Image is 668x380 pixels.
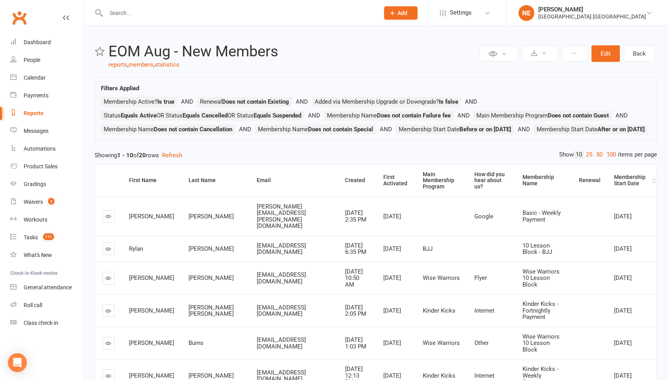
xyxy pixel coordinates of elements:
[522,300,558,320] span: Kinder Kicks - Fortnightly Payment
[614,307,632,314] span: [DATE]
[594,151,605,159] a: 50
[10,69,83,87] a: Calendar
[538,6,646,13] div: [PERSON_NAME]
[383,372,401,379] span: [DATE]
[24,216,47,223] div: Workouts
[108,61,127,68] a: reports
[459,126,511,133] strong: Before or on [DATE]
[188,339,203,346] span: Burns
[10,122,83,140] a: Messages
[129,213,174,220] span: [PERSON_NAME]
[129,339,174,346] span: [PERSON_NAME]
[383,174,410,186] div: First Activated
[423,245,433,252] span: BJJ
[398,10,408,16] span: Add
[257,242,306,256] span: [EMAIL_ADDRESS][DOMAIN_NAME]
[605,151,618,159] a: 100
[10,279,83,296] a: General attendance kiosk mode
[345,336,366,350] span: [DATE] 1:03 PM
[108,43,478,60] h2: EOM Aug - New Members
[475,372,495,379] span: Internet
[127,61,129,68] span: ,
[522,333,560,353] span: Wise Warriors 10 Lesson Block
[129,274,174,281] span: [PERSON_NAME]
[153,61,155,68] span: ,
[183,112,228,119] strong: Equals Cancelled
[475,213,494,220] span: Google
[24,163,58,170] div: Product Sales
[10,87,83,104] a: Payments
[24,110,43,116] div: Reports
[155,61,179,68] a: statistics
[10,140,83,158] a: Automations
[327,112,451,119] span: Membership Name
[345,209,366,223] span: [DATE] 2:35 PM
[522,268,560,288] span: Wise Warriors 10 Lesson Block
[10,296,83,314] a: Roll call
[614,372,632,379] span: [DATE]
[257,304,306,318] span: [EMAIL_ADDRESS][DOMAIN_NAME]
[475,274,487,281] span: Flyer
[383,339,401,346] span: [DATE]
[24,199,43,205] div: Waivers
[624,45,655,62] a: Back
[188,372,234,379] span: [PERSON_NAME]
[614,174,650,186] div: Membership Start Date
[10,193,83,211] a: Waivers 2
[548,112,609,119] strong: Does not contain Guest
[257,177,332,183] div: Email
[383,213,401,220] span: [DATE]
[584,151,594,159] a: 25
[614,274,632,281] span: [DATE]
[157,112,228,119] span: OR Status
[24,75,46,81] div: Calendar
[24,92,49,99] div: Payments
[104,112,157,119] span: Status
[614,245,632,252] span: [DATE]
[10,158,83,175] a: Product Sales
[24,284,72,291] div: General attendance
[104,7,374,19] input: Search...
[129,372,174,379] span: [PERSON_NAME]
[591,45,620,62] button: Edit
[345,304,366,318] span: [DATE] 2:05 PM
[258,126,373,133] span: Membership Name
[423,274,460,281] span: Wise Warriors
[254,112,301,119] strong: Equals Suspended
[423,171,461,190] div: Main Membership Program
[345,268,363,288] span: [DATE] 10:50 AM
[104,98,174,105] span: Membership Active?
[450,4,472,22] span: Settings
[24,39,51,45] div: Dashboard
[10,104,83,122] a: Reports
[129,177,175,183] div: First Name
[399,126,511,133] span: Membership Start Date
[522,209,561,223] span: Basic - Weekly Payment
[188,274,234,281] span: [PERSON_NAME]
[10,246,83,264] a: What's New
[24,57,40,63] div: People
[10,314,83,332] a: Class kiosk mode
[121,112,157,119] strong: Equals Active
[139,152,146,159] strong: 20
[579,177,601,183] div: Renewal
[228,112,301,119] span: OR Status
[24,234,38,240] div: Tasks
[383,245,401,252] span: [DATE]
[522,242,552,256] span: 10 Lesson Block - BJJ
[574,151,584,159] a: 10
[200,98,289,105] span: Renewal
[475,307,495,314] span: Internet
[439,98,458,105] strong: Is false
[10,51,83,69] a: People
[24,302,42,308] div: Roll call
[188,213,234,220] span: [PERSON_NAME]
[129,61,153,68] a: members
[308,126,373,133] strong: Does not contain Special
[10,34,83,51] a: Dashboard
[157,98,174,105] strong: Is true
[24,320,58,326] div: Class check-in
[188,245,234,252] span: [PERSON_NAME]
[559,151,657,159] div: Show items per page
[383,307,401,314] span: [DATE]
